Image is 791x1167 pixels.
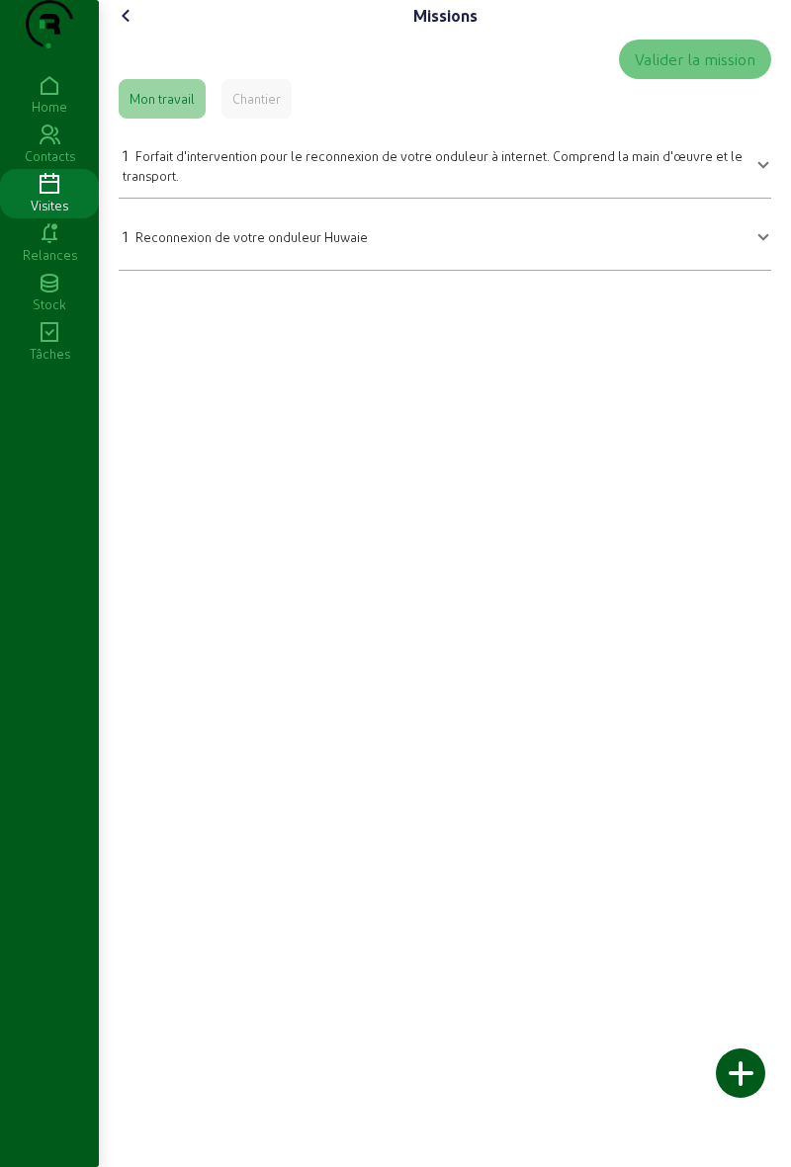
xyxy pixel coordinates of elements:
div: Valider la mission [635,47,755,71]
button: Valider la mission [619,40,771,79]
span: Reconnexion de votre onduleur Huwaie [135,229,368,244]
div: Mon travail [130,90,195,108]
div: Missions [413,4,478,28]
span: 1 [123,145,128,164]
span: 1 [123,226,128,245]
mat-expansion-panel-header: 1Reconnexion de votre onduleur Huwaie [119,207,771,262]
mat-expansion-panel-header: 1Forfait d'intervention pour le reconnexion de votre onduleur à internet. Comprend la main d'œuvr... [119,134,771,190]
div: Chantier [232,90,281,108]
span: Forfait d'intervention pour le reconnexion de votre onduleur à internet. Comprend la main d'œuvre... [123,148,743,183]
